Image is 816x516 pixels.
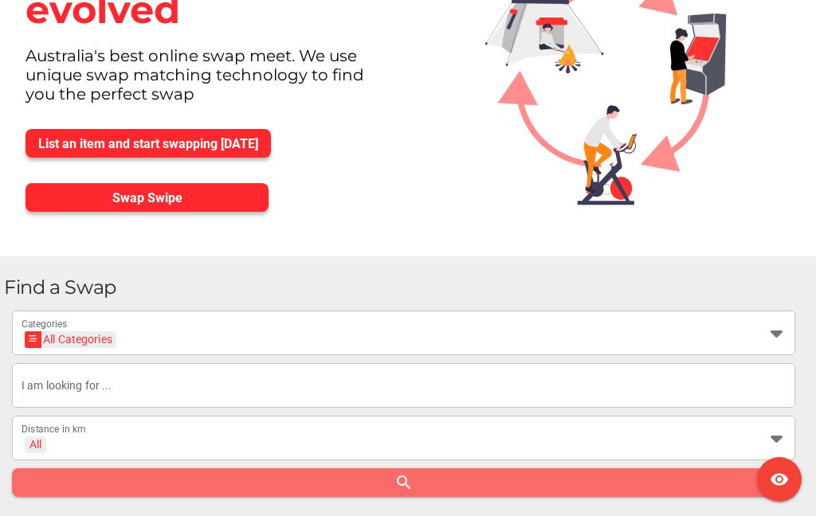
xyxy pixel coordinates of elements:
[25,183,269,212] button: Swap Swipe
[4,276,803,299] h1: Find a Swap
[22,363,786,408] input: I am looking for ...
[29,331,112,348] div: All Categories
[38,136,258,151] span: List an item and start swapping [DATE]
[29,437,41,451] div: All
[25,129,271,158] button: List an item and start swapping [DATE]
[13,46,408,116] div: Australia's best online swap meet. We use unique swap matching technology to find you the perfect...
[770,470,789,489] i: visibility
[394,473,414,492] i: search
[112,190,182,205] span: Swap Swipe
